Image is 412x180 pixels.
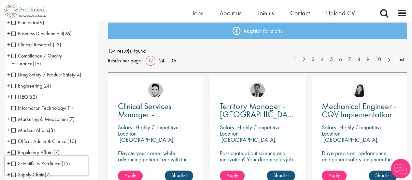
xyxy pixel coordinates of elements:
[7,51,10,60] span: +
[372,56,384,63] a: 10
[108,56,141,66] span: Results per page
[31,93,37,100] span: (2)
[290,56,300,63] a: 1
[11,116,75,123] span: Marketing & Medcomms
[7,28,10,38] span: +
[250,83,265,97] img: Carl Gbolade
[393,56,407,63] a: Last
[220,130,240,137] span: Location:
[135,123,179,131] p: Highly Competitive
[118,102,193,119] a: Clinical Services Manager - [GEOGRAPHIC_DATA], [GEOGRAPHIC_DATA]
[7,147,10,157] span: +
[38,19,44,26] span: (9)
[118,130,138,137] span: Location:
[11,41,61,48] span: Clinical Research
[65,105,73,111] span: (11)
[308,56,318,63] a: 3
[7,125,10,135] span: +
[63,30,72,37] span: (26)
[42,82,51,89] span: (24)
[11,138,76,145] span: Office, Admin & Clerical
[318,56,327,63] a: 4
[290,9,310,17] a: Contact
[11,116,68,123] span: Marketing & Medcomms
[220,9,241,17] a: About us
[7,81,10,90] span: +
[220,101,301,128] span: Territory Manager - [GEOGRAPHIC_DATA], [GEOGRAPHIC_DATA]
[322,136,379,150] p: [GEOGRAPHIC_DATA], [GEOGRAPHIC_DATA]
[11,30,63,37] span: Business Development
[327,56,336,63] a: 5
[11,19,44,26] span: Biometrics
[220,136,277,150] p: [GEOGRAPHIC_DATA], [GEOGRAPHIC_DATA]
[148,83,163,97] img: Connor Lynes
[11,52,62,67] span: Compliance / Quality Assurance
[11,138,67,145] span: Office, Admin & Clerical
[322,102,397,119] a: Mechanical Engineer - CQV Implementation
[11,41,53,48] span: Clinical Research
[345,56,354,63] a: 7
[11,127,55,134] span: Medical Affairs
[11,149,53,156] span: Regulatory Affairs
[118,123,133,131] span: Salary
[124,172,136,179] span: Apply
[11,149,60,156] span: Regulatory Affairs
[352,83,367,97] img: Numhom Sudsok
[11,127,49,134] span: Medical Affairs
[237,123,281,131] p: Highly Competitive
[322,123,336,131] span: Salary
[108,46,407,56] span: 154 result(s) found
[336,56,345,63] a: 6
[7,40,10,49] span: +
[68,116,75,123] span: (7)
[220,123,234,131] span: Salary
[11,71,75,78] span: Drug Safety / Product Safety
[7,70,10,79] span: +
[118,136,175,150] p: [GEOGRAPHIC_DATA], [GEOGRAPHIC_DATA]
[328,172,340,179] span: Apply
[75,71,81,78] span: (4)
[322,130,342,137] span: Location:
[391,159,410,178] img: Chatbot
[192,9,203,17] a: Jobs
[299,56,309,63] a: 2
[322,101,396,120] span: Mechanical Engineer - CQV Implementation
[11,30,72,37] span: Business Development
[53,41,61,48] span: (13)
[67,138,76,145] span: (10)
[226,172,238,179] span: Apply
[7,17,10,27] span: +
[322,150,397,175] p: Drive precision, performance, and patient safety-engineer the future of pharma with CQV excellence.
[11,82,42,89] span: Engineering
[108,23,407,39] a: Register for alerts
[354,56,363,63] a: 8
[7,92,10,102] span: +
[11,19,38,26] span: Biometrics
[220,150,295,169] p: Passionate about science and innovation? Your dream sales job as Territory Manager awaits!
[326,9,355,17] a: Upload CV
[258,9,274,17] a: Join us
[11,105,73,111] span: Information Technology
[33,60,41,67] span: (16)
[220,102,295,119] a: Territory Manager - [GEOGRAPHIC_DATA], [GEOGRAPHIC_DATA]
[7,136,10,146] span: +
[11,105,65,111] span: Information Technology
[11,82,51,89] span: Engineering
[5,156,88,175] iframe: reCAPTCHA
[168,57,178,64] a: 36
[118,101,199,136] span: Clinical Services Manager - [GEOGRAPHIC_DATA], [GEOGRAPHIC_DATA]
[49,127,55,134] span: (3)
[363,56,373,63] a: 9
[7,114,10,124] span: +
[146,57,155,64] a: 12
[339,123,383,131] p: Highly Competitive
